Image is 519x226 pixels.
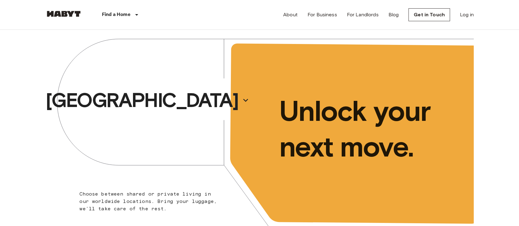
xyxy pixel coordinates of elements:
[79,190,221,212] p: Choose between shared or private living in our worldwide locations. Bring your luggage, we'll tak...
[308,11,337,18] a: For Business
[347,11,379,18] a: For Landlords
[43,86,252,114] button: [GEOGRAPHIC_DATA]
[460,11,474,18] a: Log in
[408,8,450,21] a: Get in Touch
[283,11,298,18] a: About
[102,11,131,18] p: Find a Home
[46,88,238,113] p: [GEOGRAPHIC_DATA]
[45,11,82,17] img: Habyt
[279,93,464,165] p: Unlock your next move.
[388,11,399,18] a: Blog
